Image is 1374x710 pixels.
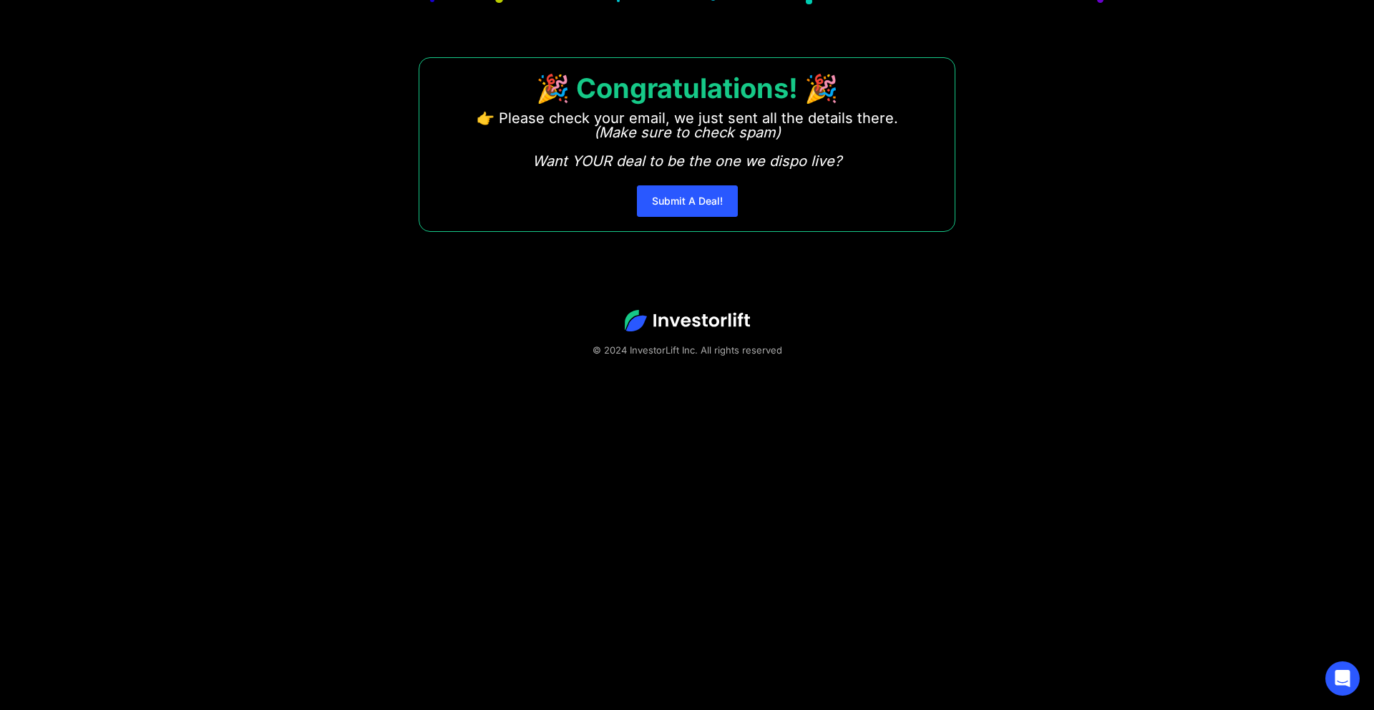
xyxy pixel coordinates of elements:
div: Open Intercom Messenger [1325,661,1360,696]
strong: 🎉 Congratulations! 🎉 [536,72,838,104]
a: Submit A Deal! [637,185,738,217]
div: © 2024 InvestorLift Inc. All rights reserved [50,343,1324,357]
em: (Make sure to check spam) Want YOUR deal to be the one we dispo live? [532,124,842,170]
p: 👉 Please check your email, we just sent all the details there. ‍ [477,111,898,168]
